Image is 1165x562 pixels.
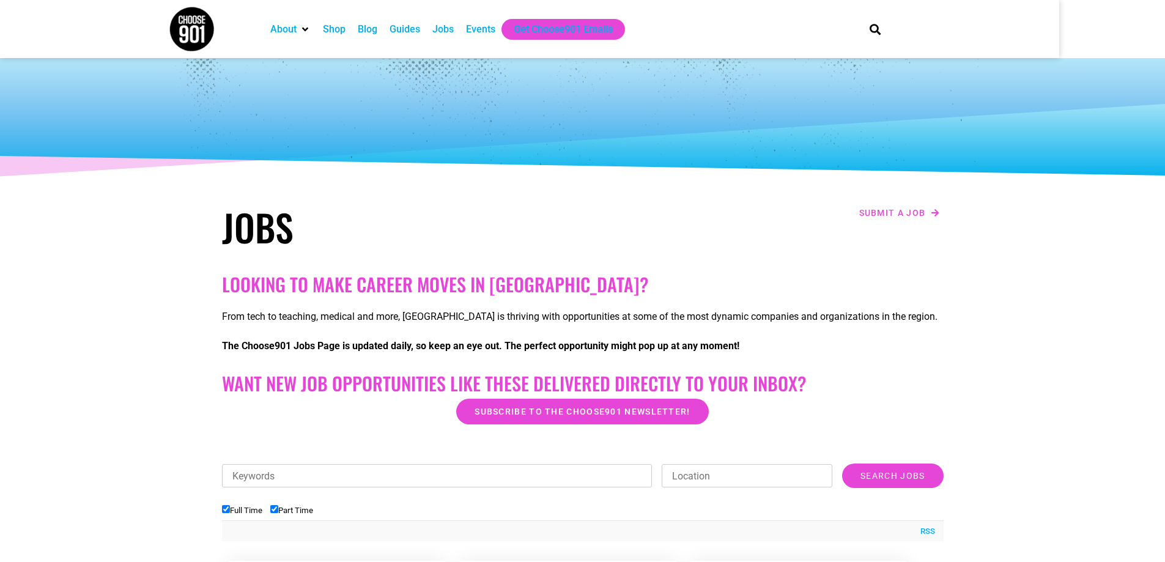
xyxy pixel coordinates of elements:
[842,464,943,488] input: Search Jobs
[222,372,944,394] h2: Want New Job Opportunities like these Delivered Directly to your Inbox?
[856,205,944,221] a: Submit a job
[914,525,935,538] a: RSS
[270,22,297,37] a: About
[222,464,653,487] input: Keywords
[222,505,230,513] input: Full Time
[466,22,495,37] a: Events
[222,506,262,515] label: Full Time
[222,273,944,295] h2: Looking to make career moves in [GEOGRAPHIC_DATA]?
[222,205,577,249] h1: Jobs
[270,506,313,515] label: Part Time
[270,505,278,513] input: Part Time
[264,19,849,40] nav: Main nav
[390,22,420,37] a: Guides
[859,209,926,217] span: Submit a job
[264,19,317,40] div: About
[358,22,377,37] a: Blog
[662,464,832,487] input: Location
[222,340,739,352] strong: The Choose901 Jobs Page is updated daily, so keep an eye out. The perfect opportunity might pop u...
[323,22,346,37] a: Shop
[865,19,886,39] div: Search
[456,399,708,424] a: Subscribe to the Choose901 newsletter!
[432,22,454,37] a: Jobs
[475,407,690,416] span: Subscribe to the Choose901 newsletter!
[222,309,944,324] p: From tech to teaching, medical and more, [GEOGRAPHIC_DATA] is thriving with opportunities at some...
[514,22,613,37] a: Get Choose901 Emails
